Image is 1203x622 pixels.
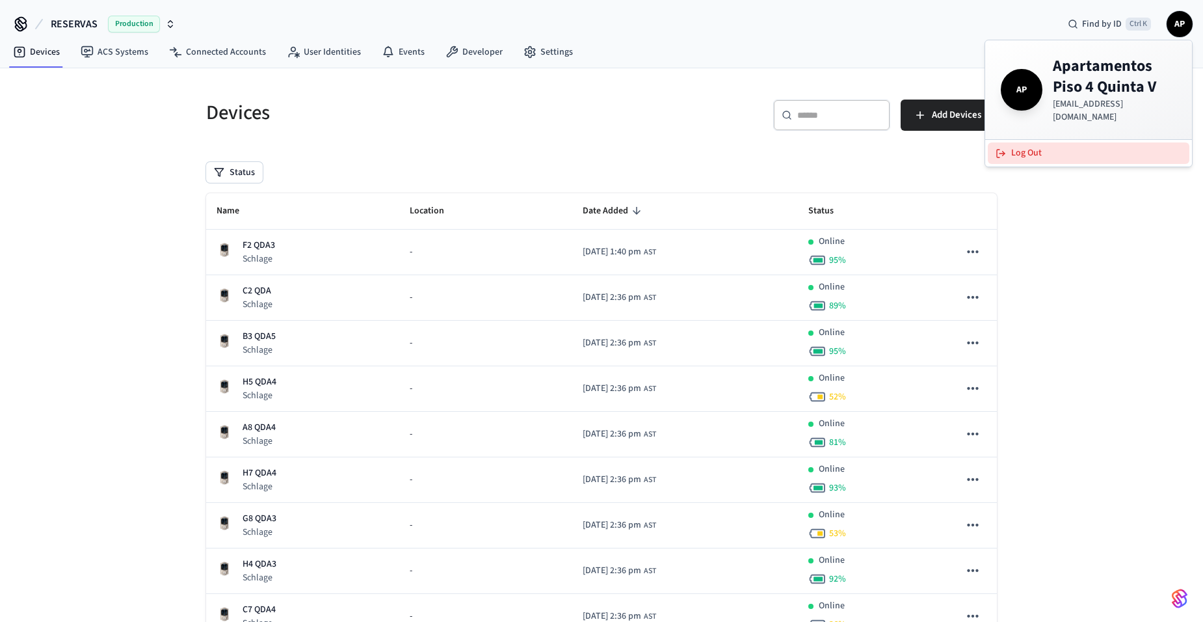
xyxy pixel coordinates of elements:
h4: Apartamentos Piso 4 Quinta V [1053,56,1176,98]
img: Schlage Sense Smart Deadbolt with Camelot Trim, Front [217,424,232,440]
span: AST [644,247,656,258]
div: America/Santo_Domingo [583,427,656,441]
div: Find by IDCtrl K [1057,12,1161,36]
h5: Devices [206,100,594,126]
p: Schlage [243,252,275,265]
span: 92 % [829,573,846,586]
img: SeamLogoGradient.69752ec5.svg [1172,588,1187,609]
a: Devices [3,40,70,64]
div: America/Santo_Domingo [583,336,656,350]
p: Online [819,554,845,567]
span: Ctrl K [1126,18,1151,31]
p: H5 QDA4 [243,375,276,389]
div: America/Santo_Domingo [583,382,656,396]
span: 93 % [829,481,846,494]
span: - [410,519,412,532]
div: America/Santo_Domingo [583,519,656,532]
span: - [410,382,412,396]
button: Add Devices [901,100,997,131]
img: Schlage Sense Smart Deadbolt with Camelot Trim, Front [217,379,232,394]
button: AP [1167,11,1193,37]
span: [DATE] 2:36 pm [583,564,641,578]
img: Schlage Sense Smart Deadbolt with Camelot Trim, Front [217,333,232,349]
p: Schlage [243,435,276,448]
span: [DATE] 2:36 pm [583,336,641,350]
p: Online [819,280,845,294]
span: Production [108,16,160,33]
span: [DATE] 2:36 pm [583,382,641,396]
p: A8 QDA4 [243,421,276,435]
p: Schlage [243,389,276,402]
span: AP [1168,12,1191,36]
span: 52 % [829,390,846,403]
span: - [410,336,412,350]
img: Schlage Sense Smart Deadbolt with Camelot Trim, Front [217,561,232,576]
p: C2 QDA [243,284,272,298]
span: [DATE] 1:40 pm [583,245,641,259]
span: - [410,245,412,259]
span: AST [644,565,656,577]
a: User Identities [276,40,371,64]
span: 95 % [829,254,846,267]
p: C7 QDA4 [243,603,276,617]
p: Online [819,372,845,385]
span: Location [410,201,461,221]
p: H4 QDA3 [243,558,276,571]
p: Schlage [243,298,272,311]
p: Schlage [243,571,276,584]
p: H7 QDA4 [243,466,276,480]
p: Online [819,417,845,431]
span: - [410,427,412,441]
img: Schlage Sense Smart Deadbolt with Camelot Trim, Front [217,515,232,531]
span: AST [644,520,656,532]
p: Online [819,235,845,249]
p: G8 QDA3 [243,512,276,526]
span: 89 % [829,299,846,312]
span: - [410,564,412,578]
span: Find by ID [1082,18,1122,31]
span: RESERVAS [51,16,98,32]
button: Status [206,162,263,183]
span: AP [1003,72,1040,108]
p: Online [819,326,845,340]
button: Log Out [988,142,1189,164]
span: [DATE] 2:36 pm [583,291,641,304]
a: Developer [435,40,513,64]
span: AST [644,383,656,395]
p: Online [819,463,845,476]
span: - [410,473,412,487]
div: America/Santo_Domingo [583,564,656,578]
span: Name [217,201,256,221]
img: Schlage Sense Smart Deadbolt with Camelot Trim, Front [217,470,232,485]
a: ACS Systems [70,40,159,64]
span: [DATE] 2:36 pm [583,473,641,487]
span: 81 % [829,436,846,449]
p: Schlage [243,480,276,493]
a: Events [371,40,435,64]
p: [EMAIL_ADDRESS][DOMAIN_NAME] [1053,98,1176,124]
span: Status [808,201,851,221]
div: America/Santo_Domingo [583,291,656,304]
span: Date Added [583,201,645,221]
div: America/Santo_Domingo [583,245,656,259]
p: Schlage [243,344,276,357]
img: Schlage Sense Smart Deadbolt with Camelot Trim, Front [217,606,232,622]
span: AST [644,292,656,304]
span: [DATE] 2:36 pm [583,427,641,441]
img: Schlage Sense Smart Deadbolt with Camelot Trim, Front [217,242,232,258]
img: Schlage Sense Smart Deadbolt with Camelot Trim, Front [217,288,232,303]
div: America/Santo_Domingo [583,473,656,487]
a: Settings [513,40,583,64]
span: Add Devices [932,107,981,124]
p: Online [819,508,845,522]
span: AST [644,474,656,486]
p: F2 QDA3 [243,239,275,252]
span: 95 % [829,345,846,358]
p: Online [819,599,845,613]
p: Schlage [243,526,276,539]
span: 53 % [829,527,846,540]
span: AST [644,429,656,440]
a: Connected Accounts [159,40,276,64]
p: B3 QDA5 [243,330,276,344]
span: - [410,291,412,304]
